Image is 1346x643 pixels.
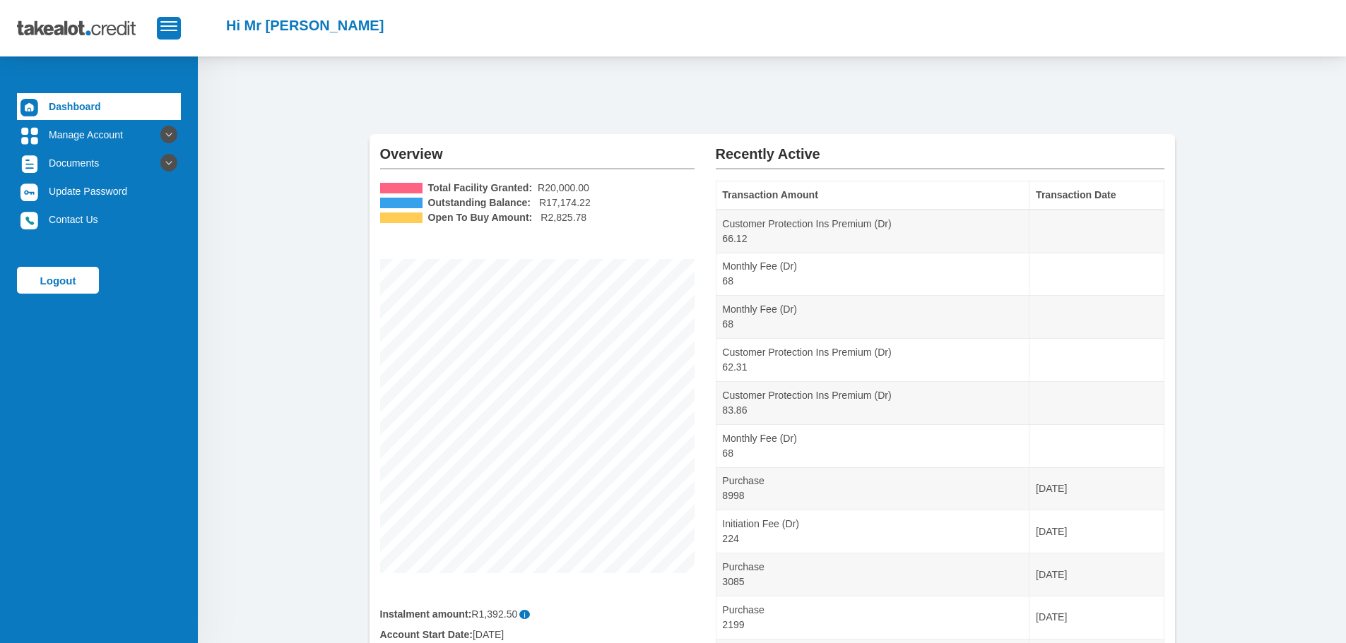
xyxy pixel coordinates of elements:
[226,17,384,34] h2: Hi Mr [PERSON_NAME]
[17,267,99,294] a: Logout
[428,181,533,196] b: Total Facility Granted:
[17,150,181,176] a: Documents
[716,253,1029,296] td: Monthly Fee (Dr) 68
[428,210,533,225] b: Open To Buy Amount:
[1029,181,1164,210] th: Transaction Date
[716,339,1029,382] td: Customer Protection Ins Premium (Dr) 62.31
[716,134,1164,162] h2: Recently Active
[716,596,1029,639] td: Purchase 2199
[428,196,531,210] b: Outstanding Balance:
[17,178,181,205] a: Update Password
[1029,467,1164,510] td: [DATE]
[17,11,157,46] img: takealot_credit_logo.svg
[716,553,1029,596] td: Purchase 3085
[716,381,1029,424] td: Customer Protection Ins Premium (Dr) 83.86
[380,134,695,162] h2: Overview
[17,121,181,148] a: Manage Account
[716,296,1029,339] td: Monthly Fee (Dr) 68
[716,424,1029,467] td: Monthly Fee (Dr) 68
[1029,510,1164,553] td: [DATE]
[538,181,589,196] span: R20,000.00
[17,206,181,233] a: Contact Us
[716,210,1029,253] td: Customer Protection Ins Premium (Dr) 66.12
[716,467,1029,510] td: Purchase 8998
[716,510,1029,553] td: Initiation Fee (Dr) 224
[380,608,472,620] b: Instalment amount:
[17,93,181,120] a: Dashboard
[380,629,473,640] b: Account Start Date:
[1029,596,1164,639] td: [DATE]
[380,607,695,622] div: R1,392.50
[541,210,586,225] span: R2,825.78
[370,627,705,642] div: [DATE]
[716,181,1029,210] th: Transaction Amount
[519,610,530,619] span: i
[539,196,591,210] span: R17,174.22
[1029,553,1164,596] td: [DATE]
